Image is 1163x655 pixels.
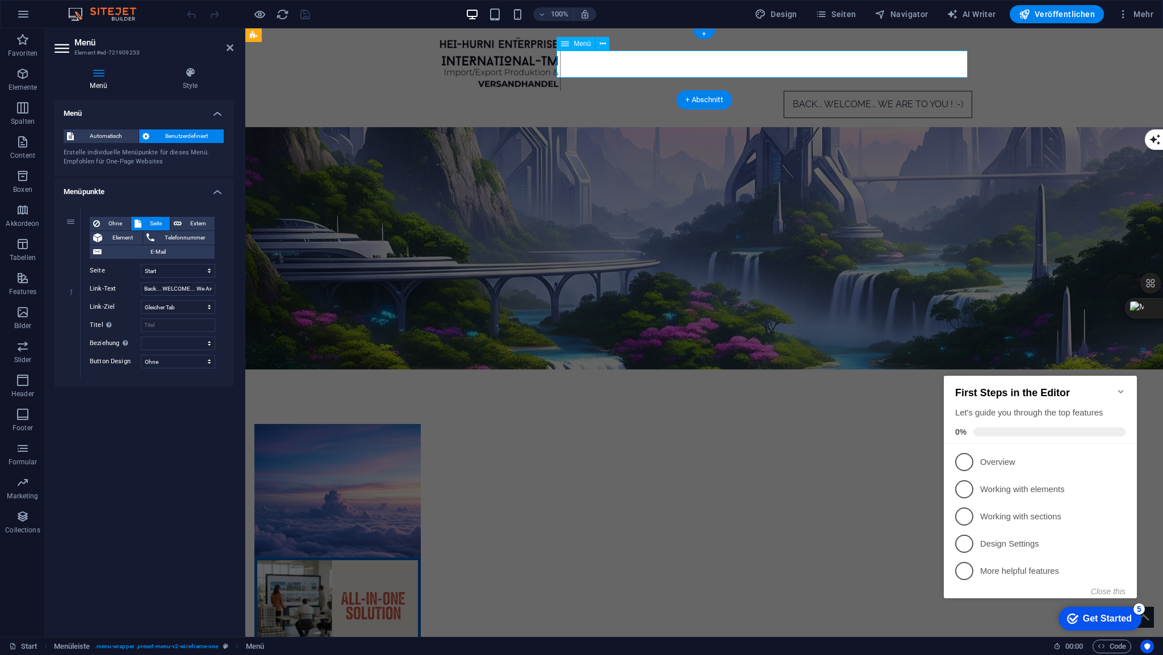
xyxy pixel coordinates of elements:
span: Seite [145,217,167,230]
h2: Menü [74,37,233,48]
label: Link-Ziel [90,300,141,314]
span: Element [106,231,139,245]
h6: Session-Zeit [1053,640,1083,653]
span: Extern [185,217,211,230]
span: Benutzerdefiniert [153,129,221,143]
li: Design Settings [5,167,198,195]
button: E-Mail [90,245,215,259]
button: Benutzerdefiniert [139,129,224,143]
span: 00 00 [1065,640,1083,653]
span: Menü [574,40,591,47]
button: 100% [533,7,574,21]
button: Veröffentlichen [1010,5,1104,23]
button: Navigator [870,5,933,23]
p: Working with sections [41,148,177,160]
i: Bei Größenänderung Zoomstufe automatisch an das gewählte Gerät anpassen. [580,9,590,19]
button: Automatisch [64,129,139,143]
label: Beziehung [90,337,141,350]
div: 5 [194,241,206,252]
label: Seite [90,264,141,278]
span: Mehr [1118,9,1153,20]
li: Working with sections [5,140,198,167]
li: More helpful features [5,195,198,222]
button: Element [90,231,143,245]
div: Get Started 5 items remaining, 0% complete [119,244,202,268]
div: Minimize checklist [177,24,186,33]
span: AI Writer [947,9,996,20]
p: Working with elements [41,121,177,133]
button: Seite [131,217,170,230]
span: Veröffentlichen [1019,9,1095,20]
button: reload [275,7,289,21]
button: Usercentrics [1140,640,1154,653]
p: More helpful features [41,203,177,215]
label: Titel [90,318,141,332]
button: AI Writer [942,5,1001,23]
span: 0% [16,65,34,74]
h6: 100% [550,7,568,21]
label: Button Design [90,355,141,368]
input: Titel [141,318,215,332]
span: Automatisch [77,129,135,143]
span: Code [1098,640,1126,653]
span: E-Mail [105,245,211,259]
p: Overview [41,94,177,106]
i: Seite neu laden [276,8,289,21]
span: Ohne [103,217,127,230]
span: Seiten [815,9,856,20]
button: Design [750,5,802,23]
label: Link-Text [90,282,141,296]
h4: Menü [55,100,233,120]
div: Let's guide you through the top features [16,44,186,56]
h4: Menüpunkte [55,178,233,199]
li: Overview [5,86,198,113]
div: Get Started [144,251,193,261]
button: Ohne [90,217,131,230]
h4: Style [147,67,233,91]
li: Working with elements [5,113,198,140]
span: : [1073,642,1075,650]
span: Navigator [875,9,928,20]
p: Design Settings [41,175,177,187]
input: Link-Text... [141,282,215,296]
button: Mehr [1113,5,1158,23]
button: Extern [170,217,215,230]
h2: First Steps in the Editor [16,24,186,36]
div: Erstelle individuelle Menüpunkte für dieses Menü. Empfohlen für One-Page Websites [64,148,224,167]
button: Seiten [811,5,861,23]
span: Design [755,9,797,20]
button: Close this [152,224,186,233]
span: Telefonnummer [158,231,211,245]
button: Telefonnummer [143,231,215,245]
em: 1 [62,288,79,297]
div: + Abschnitt [676,90,732,110]
button: Code [1093,640,1131,653]
h3: Element #ed-721909253 [74,48,211,58]
div: + [693,29,715,39]
h4: Menü [55,67,147,91]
